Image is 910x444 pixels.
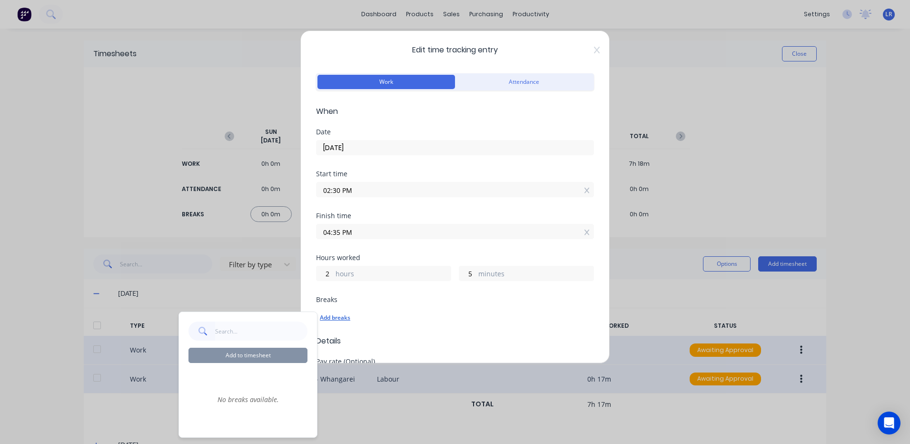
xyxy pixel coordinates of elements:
[455,75,593,89] button: Attendance
[320,312,590,324] div: Add breaks
[316,254,594,261] div: Hours worked
[316,212,594,219] div: Finish time
[317,75,455,89] button: Work
[878,412,900,434] div: Open Intercom Messenger
[316,171,594,177] div: Start time
[316,296,594,303] div: Breaks
[188,348,307,363] button: Add to timesheet
[316,358,594,365] div: Pay rate (Optional)
[188,371,307,428] div: No breaks available.
[316,335,594,347] span: Details
[215,322,308,341] input: Search...
[459,266,476,281] input: 0
[316,44,594,56] span: Edit time tracking entry
[478,269,593,281] label: minutes
[316,106,594,117] span: When
[316,129,594,135] div: Date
